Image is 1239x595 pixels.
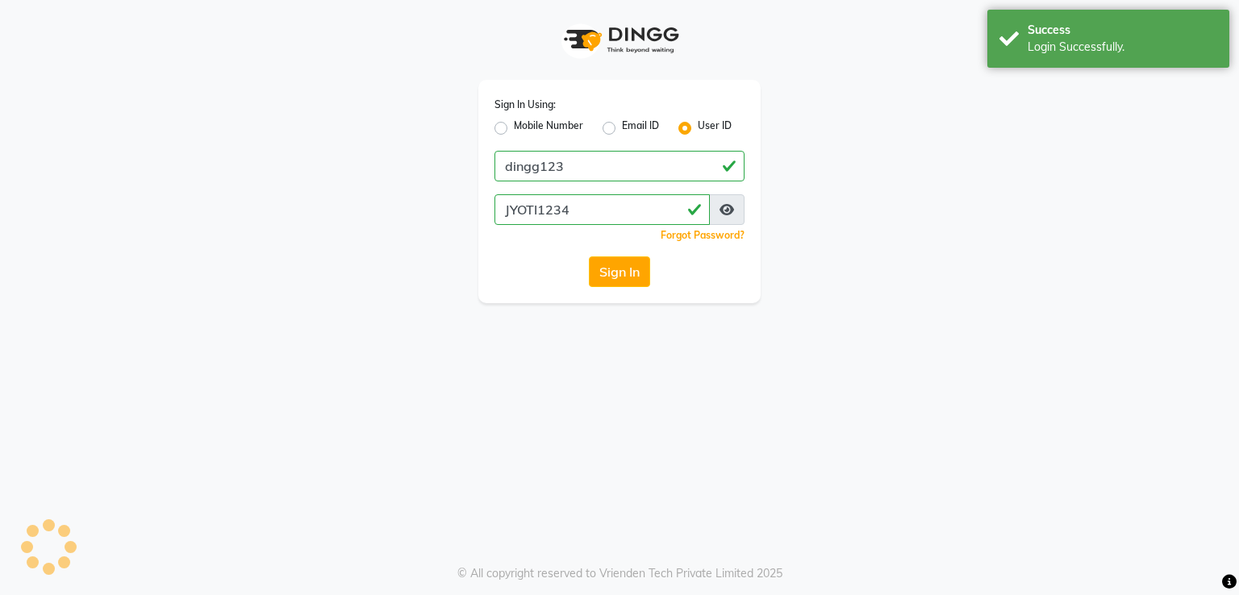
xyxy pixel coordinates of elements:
input: Username [494,151,745,181]
label: Email ID [622,119,659,138]
input: Username [494,194,710,225]
label: Mobile Number [514,119,583,138]
div: Login Successfully. [1028,39,1217,56]
div: Success [1028,22,1217,39]
a: Forgot Password? [661,229,745,241]
label: Sign In Using: [494,98,556,112]
img: logo1.svg [555,16,684,64]
button: Sign In [589,256,650,287]
label: User ID [698,119,732,138]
